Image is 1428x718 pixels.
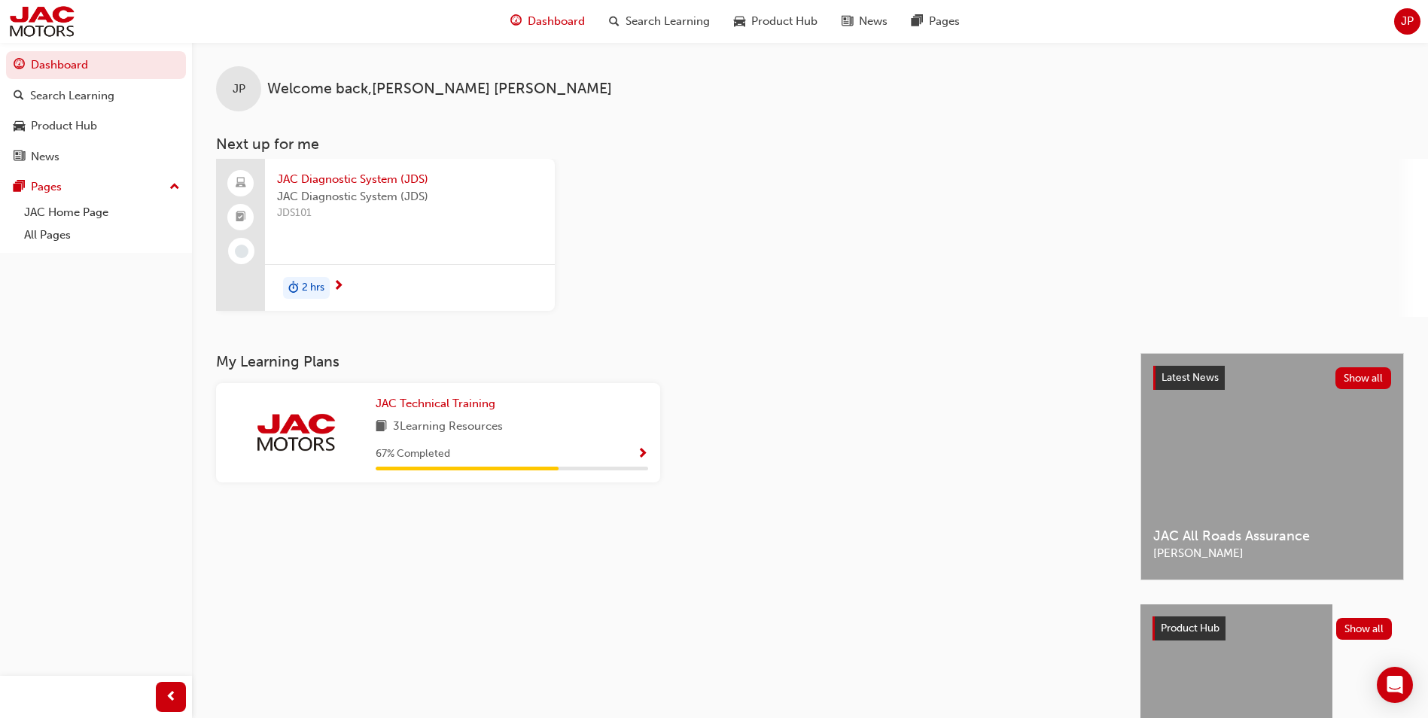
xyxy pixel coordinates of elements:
button: Pages [6,173,186,201]
span: guage-icon [510,12,522,31]
span: book-icon [376,418,387,437]
span: JAC All Roads Assurance [1153,528,1391,545]
a: Latest NewsShow allJAC All Roads Assurance[PERSON_NAME] [1140,353,1404,580]
span: next-icon [333,280,344,294]
button: JP [1394,8,1420,35]
span: learningRecordVerb_NONE-icon [235,245,248,258]
a: Search Learning [6,82,186,110]
span: JP [1401,13,1414,30]
div: News [31,148,59,166]
a: Dashboard [6,51,186,79]
span: Pages [929,13,960,30]
a: News [6,143,186,171]
div: Pages [31,178,62,196]
a: JAC Diagnostic System (JDS)JAC Diagnostic System (JDS)JDS101duration-icon2 hrs [216,159,555,311]
span: Search Learning [626,13,710,30]
a: JAC Home Page [18,201,186,224]
span: Product Hub [751,13,818,30]
span: JAC Diagnostic System (JDS) [277,171,543,188]
span: 67 % Completed [376,446,450,463]
img: jac-portal [254,412,337,452]
div: Product Hub [31,117,97,135]
span: JAC Diagnostic System (JDS) [277,188,543,205]
button: Show all [1335,367,1392,389]
span: news-icon [14,151,25,164]
span: pages-icon [912,12,923,31]
span: News [859,13,888,30]
a: Latest NewsShow all [1153,366,1391,390]
span: booktick-icon [236,208,246,227]
span: Show Progress [637,448,648,461]
span: up-icon [169,178,180,197]
a: news-iconNews [830,6,900,37]
a: pages-iconPages [900,6,972,37]
div: Open Intercom Messenger [1377,667,1413,703]
a: car-iconProduct Hub [722,6,830,37]
span: Dashboard [528,13,585,30]
span: duration-icon [288,278,299,298]
h3: Next up for me [192,135,1428,153]
span: prev-icon [166,688,177,707]
span: Latest News [1162,371,1219,384]
div: Search Learning [30,87,114,105]
span: Welcome back , [PERSON_NAME] [PERSON_NAME] [267,81,612,98]
a: Product Hub [6,112,186,140]
span: [PERSON_NAME] [1153,545,1391,562]
span: Product Hub [1161,622,1219,634]
h3: My Learning Plans [216,353,1116,370]
a: search-iconSearch Learning [597,6,722,37]
span: 3 Learning Resources [393,418,503,437]
img: jac-portal [8,5,76,38]
a: JAC Technical Training [376,395,501,412]
a: guage-iconDashboard [498,6,597,37]
span: JAC Technical Training [376,397,495,410]
span: pages-icon [14,181,25,194]
button: Show all [1336,618,1393,640]
span: laptop-icon [236,174,246,193]
span: 2 hrs [302,279,324,297]
span: JP [233,81,245,98]
a: All Pages [18,224,186,247]
a: Product HubShow all [1152,616,1392,640]
button: Show Progress [637,445,648,464]
span: guage-icon [14,59,25,72]
span: search-icon [14,90,24,103]
span: car-icon [14,120,25,133]
span: car-icon [734,12,745,31]
span: search-icon [609,12,620,31]
button: DashboardSearch LearningProduct HubNews [6,48,186,173]
span: JDS101 [277,205,543,222]
span: news-icon [842,12,853,31]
